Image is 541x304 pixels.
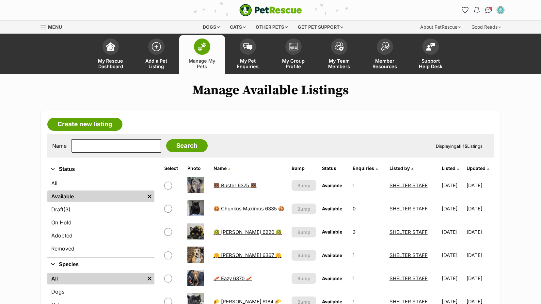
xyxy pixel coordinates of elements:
span: My Pet Enquiries [233,58,263,69]
a: SHELTER STAFF [390,252,428,258]
span: Updated [467,165,485,171]
th: Photo [185,163,210,174]
a: Listed [442,165,459,171]
a: Enquiries [353,165,378,171]
a: On Hold [47,217,154,228]
a: 🌼 [PERSON_NAME] 6367 🌼 [214,252,281,258]
strong: all 15 [456,144,467,149]
span: Listed by [390,165,410,171]
a: Remove filter [145,273,154,284]
td: [DATE] [467,267,493,290]
a: Support Help Desk [408,35,453,74]
div: Get pet support [293,21,348,34]
img: manage-my-pets-icon-02211641906a0b7f246fdf0571729dbe1e7629f14944591b6c1af311fb30b64b.svg [198,42,207,51]
button: Notifications [472,5,482,15]
a: Dogs [47,286,154,297]
img: logo-e224e6f780fb5917bec1dbf3a21bbac754714ae5b6737aabdf751b685950b380.svg [239,4,302,16]
span: Add a Pet Listing [142,58,171,69]
td: [DATE] [467,221,493,243]
span: Displaying Listings [436,144,483,149]
a: 🐻 Buster 6375 🐻 [214,182,257,189]
div: Other pets [251,21,292,34]
td: 1 [350,174,386,197]
a: Add a Pet Listing [134,35,179,74]
span: My Team Members [325,58,354,69]
a: 🥝 [PERSON_NAME] 6220 🥝 [214,229,282,235]
ul: Account quick links [460,5,506,15]
button: Status [47,165,154,174]
a: My Rescue Dashboard [88,35,134,74]
img: notifications-46538b983faf8c2785f20acdc204bb7945ddae34d4c08c2a6579f10ce5e182be.svg [474,7,479,13]
td: [DATE] [439,174,466,197]
span: Member Resources [370,58,400,69]
div: About PetRescue [416,21,466,34]
div: Good Reads [467,21,506,34]
a: Favourites [460,5,470,15]
div: Dogs [198,21,224,34]
a: 🍪 Chonkus Maximus 6335 🍪 [214,205,284,212]
span: My Rescue Dashboard [96,58,125,69]
a: SHELTER STAFF [390,229,428,235]
a: Removed [47,243,154,254]
a: Menu [40,21,67,32]
a: Remove filter [145,190,154,202]
span: Support Help Desk [416,58,445,69]
div: Cats [225,21,250,34]
th: Bump [289,163,318,174]
td: 0 [350,197,386,220]
th: Status [319,163,350,174]
span: Available [322,276,342,281]
span: Available [322,252,342,258]
td: [DATE] [439,244,466,266]
img: dashboard-icon-eb2f2d2d3e046f16d808141f083e7271f6b2e854fb5c12c21221c1fb7104beca.svg [106,42,115,51]
a: Updated [467,165,489,171]
a: My Group Profile [271,35,316,74]
img: pet-enquiries-icon-7e3ad2cf08bfb03b45e93fb7055b45f3efa6380592205ae92323e6603595dc1f.svg [243,43,252,50]
img: SHELTER STAFF profile pic [497,7,504,13]
td: [DATE] [439,221,466,243]
a: My Pet Enquiries [225,35,271,74]
a: SHELTER STAFF [390,182,428,189]
button: Bump [292,227,316,237]
img: team-members-icon-5396bd8760b3fe7c0b43da4ab00e1e3bb1a5d9ba89233759b79545d2d3fc5d0d.svg [335,42,344,51]
span: Bump [297,182,310,189]
a: Name [214,165,230,171]
a: Available [47,190,145,202]
span: Menu [48,24,62,30]
div: Status [47,176,154,257]
td: 3 [350,221,386,243]
a: PetRescue [239,4,302,16]
th: Select [162,163,184,174]
img: group-profile-icon-3fa3cf56718a62981997c0bc7e787c4b2cf8bcc04b72c1350f741eb67cf2f40e.svg [289,43,298,51]
td: [DATE] [467,174,493,197]
img: add-pet-listing-icon-0afa8454b4691262ce3f59096e99ab1cd57d4a30225e0717b998d2c9b9846f56.svg [152,42,161,51]
span: Bump [297,252,310,259]
a: SHELTER STAFF [390,205,428,212]
td: [DATE] [467,244,493,266]
button: Bump [292,204,316,214]
span: Bump [297,205,310,212]
a: SHELTER STAFF [390,275,428,281]
span: Name [214,165,227,171]
td: [DATE] [439,267,466,290]
a: All [47,177,154,189]
a: Adopted [47,230,154,241]
span: Bump [297,229,310,236]
button: Species [47,260,154,269]
label: Name [52,143,67,149]
a: Draft [47,204,154,215]
a: 🥓 Eazy 6370 🥓 [214,275,252,281]
td: 1 [350,244,386,266]
button: Bump [292,273,316,284]
img: member-resources-icon-8e73f808a243e03378d46382f2149f9095a855e16c252ad45f914b54edf8863c.svg [380,42,390,51]
span: My Group Profile [279,58,308,69]
span: translation missing: en.admin.listings.index.attributes.enquiries [353,165,374,171]
a: Manage My Pets [179,35,225,74]
span: Listed [442,165,455,171]
span: Bump [297,275,310,282]
img: chat-41dd97257d64d25036548639549fe6c8038ab92f7586957e7f3b1b290dea8141.svg [485,7,492,13]
button: Bump [292,250,316,261]
span: Available [322,206,342,211]
a: Create new listing [47,118,122,131]
input: Search [166,139,208,152]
